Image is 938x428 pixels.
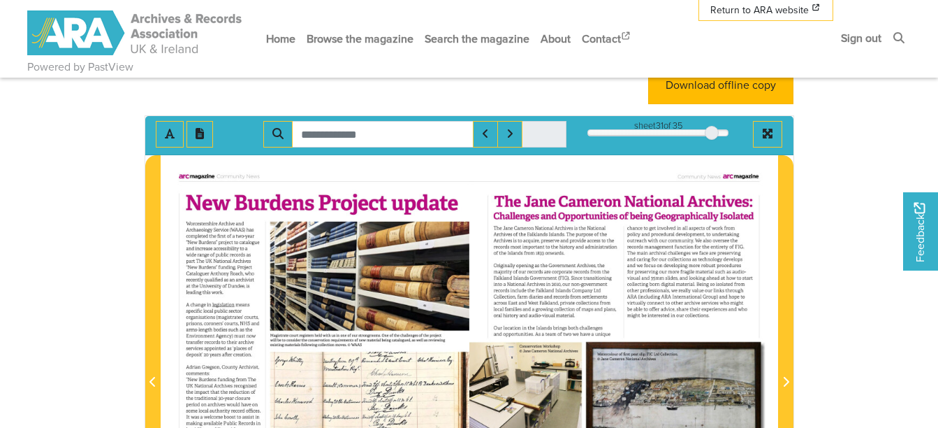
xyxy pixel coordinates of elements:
button: Next Match [497,121,522,148]
span: Feedback [911,203,928,262]
button: Toggle text selection (Alt+T) [156,121,184,148]
button: Full screen mode [753,121,782,148]
img: ARA - ARC Magazine | Powered by PastView [27,10,244,55]
a: Download offline copy [648,66,793,104]
a: Sign out [835,20,887,57]
a: About [535,20,576,57]
span: Return to ARA website [710,3,809,17]
button: Previous Match [473,121,498,148]
div: sheet of 35 [587,119,728,132]
a: Powered by PastView [27,59,133,76]
a: Home [261,20,301,57]
button: Open transcription window [186,121,213,148]
button: Search [263,121,293,148]
a: Contact [576,20,638,57]
input: Search for [292,121,474,148]
a: Browse the magazine [301,20,419,57]
span: 31 [656,119,664,132]
a: ARA - ARC Magazine | Powered by PastView logo [27,3,244,64]
a: Would you like to provide feedback? [903,192,938,271]
a: Search the magazine [419,20,535,57]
